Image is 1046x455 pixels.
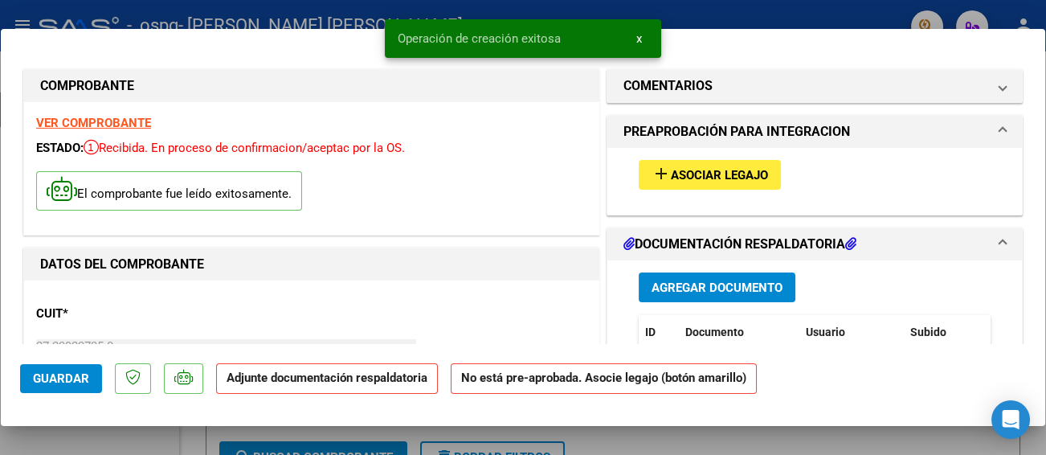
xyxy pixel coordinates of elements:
[652,281,782,295] span: Agregar Documento
[33,371,89,386] span: Guardar
[991,400,1030,439] div: Open Intercom Messenger
[636,31,642,46] span: x
[639,160,781,190] button: Asociar Legajo
[40,256,204,272] strong: DATOS DEL COMPROBANTE
[671,168,768,182] span: Asociar Legajo
[623,76,713,96] h1: COMENTARIOS
[799,315,904,350] datatable-header-cell: Usuario
[639,273,795,302] button: Agregar Documento
[36,305,202,323] p: CUIT
[623,24,655,53] button: x
[398,31,561,47] span: Operación de creación exitosa
[623,235,856,254] h1: DOCUMENTACIÓN RESPALDATORIA
[36,141,84,155] span: ESTADO:
[910,326,946,338] span: Subido
[685,326,744,338] span: Documento
[607,228,1022,260] mat-expansion-panel-header: DOCUMENTACIÓN RESPALDATORIA
[36,116,151,130] a: VER COMPROBANTE
[639,315,679,350] datatable-header-cell: ID
[806,326,845,338] span: Usuario
[20,364,102,393] button: Guardar
[623,122,850,141] h1: PREAPROBACIÓN PARA INTEGRACION
[36,171,302,211] p: El comprobante fue leído exitosamente.
[607,116,1022,148] mat-expansion-panel-header: PREAPROBACIÓN PARA INTEGRACION
[227,371,427,385] strong: Adjunte documentación respaldatoria
[607,148,1022,215] div: PREAPROBACIÓN PARA INTEGRACION
[451,363,757,395] strong: No está pre-aprobada. Asocie legajo (botón amarillo)
[607,70,1022,102] mat-expansion-panel-header: COMENTARIOS
[904,315,984,350] datatable-header-cell: Subido
[652,164,671,183] mat-icon: add
[84,141,405,155] span: Recibida. En proceso de confirmacion/aceptac por la OS.
[679,315,799,350] datatable-header-cell: Documento
[40,78,134,93] strong: COMPROBANTE
[645,326,656,338] span: ID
